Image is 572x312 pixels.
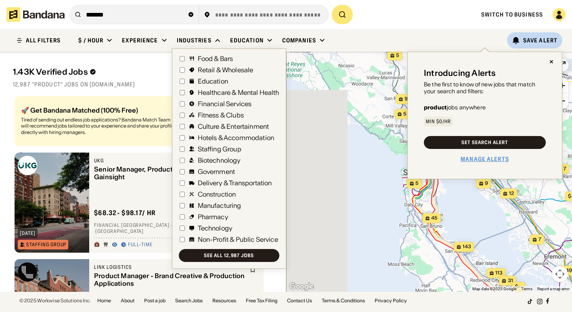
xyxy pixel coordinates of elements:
[198,89,279,96] div: Healthcare & Mental Health
[94,165,245,181] div: Senior Manager, Product & Engineering - Gainsight
[13,81,273,88] div: 12,987 "product" jobs on [DOMAIN_NAME]
[523,37,557,44] div: Save Alert
[94,157,245,164] div: UKG
[13,67,170,77] div: 1.43K Verified Jobs
[144,298,166,303] a: Post a job
[198,146,241,152] div: Staffing Group
[198,236,278,243] div: Non-Profit & Public Service
[204,253,254,258] div: See all 12,987 jobs
[509,190,514,197] span: 12
[26,38,61,43] div: ALL FILTERS
[515,283,522,289] span: $--
[128,242,153,248] div: Full-time
[563,165,566,172] span: 7
[461,155,509,163] a: Manage Alerts
[431,215,438,222] span: 45
[282,37,316,44] div: Companies
[21,117,178,136] div: Tired of sending out endless job applications? Bandana Match Team will recommend jobs tailored to...
[198,123,269,130] div: Culture & Entertainment
[21,107,178,113] div: 🚀 Get Bandana Matched (100% Free)
[521,287,532,291] a: Terms (opens in new tab)
[26,242,66,247] div: Staffing Group
[94,222,259,235] div: Financial [GEOGRAPHIC_DATA] · [GEOGRAPHIC_DATA] · [GEOGRAPHIC_DATA]
[175,298,203,303] a: Search Jobs
[288,281,315,292] img: Google
[198,202,241,209] div: Manufacturing
[121,298,134,303] a: About
[552,266,568,282] button: Map camera controls
[288,281,315,292] a: Open this area in Google Maps (opens a new window)
[375,298,407,303] a: Privacy Policy
[198,168,235,175] div: Government
[198,78,228,84] div: Education
[198,191,236,197] div: Construction
[198,67,254,73] div: Retail & Wholesale
[403,111,406,117] span: 5
[20,231,36,236] div: [DATE]
[94,272,245,287] div: Product Manager - Brand Creative & Production Applications
[19,298,91,303] div: © 2025 Workwise Solutions Inc.
[396,52,399,59] span: 5
[122,37,158,44] div: Experience
[507,277,513,284] span: 31
[212,298,236,303] a: Resources
[495,270,503,276] span: 113
[426,119,451,124] div: Min $0/hr
[537,287,570,291] a: Report a map error
[97,298,111,303] a: Home
[198,134,274,141] div: Hotels & Accommodation
[198,225,233,231] div: Technology
[287,298,312,303] a: Contact Us
[566,267,572,274] span: 49
[481,11,543,18] a: Switch to Business
[94,264,245,270] div: Link Logistics
[230,37,264,44] div: Education
[404,96,408,103] span: 9
[6,7,65,22] img: Bandana logotype
[13,93,273,292] div: grid
[198,157,241,163] div: Biotechnology
[322,298,365,303] a: Terms & Conditions
[424,105,486,110] div: jobs anywhere
[198,214,228,220] div: Pharmacy
[198,112,244,118] div: Fitness & Clubs
[424,81,546,95] div: Be the first to know of new jobs that match your search and filters:
[415,180,419,187] span: 5
[461,140,508,145] div: Set Search Alert
[18,156,37,175] img: UKG logo
[177,37,212,44] div: Industries
[198,180,272,186] div: Delivery & Transportation
[485,180,488,187] span: 9
[462,243,471,250] span: 143
[198,55,233,62] div: Food & Bars
[538,236,541,243] span: 7
[246,298,277,303] a: Free Tax Filing
[424,68,496,78] div: Introducing Alerts
[78,37,103,44] div: $ / hour
[18,262,37,282] img: Link Logistics logo
[472,287,516,291] span: Map data ©2025 Google
[424,104,447,111] b: product
[94,209,156,217] div: $ 68.32 - $98.17 / hr
[198,101,252,107] div: Financial Services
